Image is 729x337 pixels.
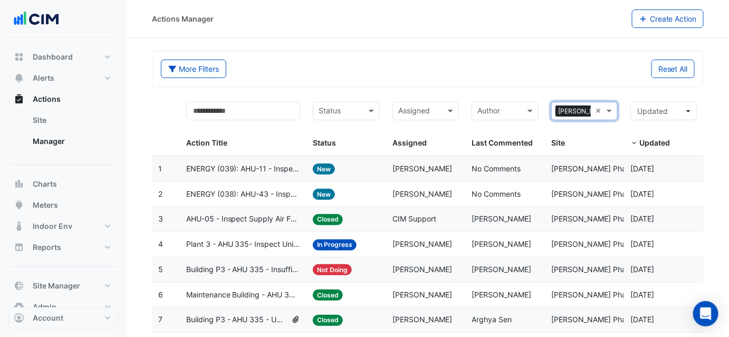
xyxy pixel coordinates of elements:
span: New [313,189,335,200]
button: Actions [8,89,118,110]
span: 5 [158,265,163,274]
span: New [313,163,335,175]
span: [PERSON_NAME] [392,265,452,274]
app-icon: Alerts [14,73,24,83]
span: 2025-05-29T19:14:52.953 [630,189,654,198]
button: Account [8,307,118,329]
button: Create Action [632,9,704,28]
span: [PERSON_NAME] Pharma Cork [551,315,658,324]
span: Account [33,313,63,323]
span: No Comments [472,189,521,198]
span: [PERSON_NAME] [392,315,452,324]
button: Admin [8,296,118,317]
span: 2 [158,189,162,198]
div: Actions [8,110,118,156]
span: 7 [158,315,162,324]
app-icon: Charts [14,179,24,189]
span: 6 [158,290,163,299]
span: [PERSON_NAME] Pharma Cork [551,290,658,299]
app-icon: Admin [14,302,24,312]
span: [PERSON_NAME] Pharma Cork [551,164,658,173]
button: Charts [8,174,118,195]
span: Action Title [186,138,227,147]
button: Updated [630,102,697,120]
span: [PERSON_NAME] [472,239,531,248]
span: [PERSON_NAME] [472,265,531,274]
span: Status [313,138,336,147]
span: [PERSON_NAME] [472,290,531,299]
span: ENERGY (039): AHU-11 - Inspect Supply VSD Override [186,163,301,175]
span: [PERSON_NAME] [392,239,452,248]
span: [PERSON_NAME] [472,214,531,223]
span: [PERSON_NAME] Pharma Cork [551,265,658,274]
span: Closed [313,290,343,301]
button: Site Manager [8,275,118,296]
span: Last Commented [472,138,533,147]
button: Alerts [8,68,118,89]
span: [PERSON_NAME] Pharma Cork [551,239,658,248]
span: [PERSON_NAME] Pharma Cork [551,189,658,198]
app-icon: Dashboard [14,52,24,62]
span: Maintenance Building - AHU 39 - Hot Water Valve Passing [186,289,301,301]
button: Reset All [651,60,695,78]
button: More Filters [161,60,226,78]
span: 2024-10-03T10:11:08.040 [630,214,654,223]
span: Assigned [392,138,427,147]
span: Reports [33,242,61,253]
span: [PERSON_NAME] Pharma Cork [551,214,658,223]
span: Closed [313,214,343,225]
span: Updated [639,138,670,147]
app-icon: Indoor Env [14,221,24,232]
span: Actions [33,94,61,104]
span: 1 [158,164,162,173]
app-icon: Reports [14,242,24,253]
button: Dashboard [8,46,118,68]
app-icon: Site Manager [14,281,24,291]
span: Plant 3 - AHU 335- Inspect Unit Insufficient Airflow [186,238,301,251]
img: Company Logo [13,8,60,30]
span: 2024-09-23T14:53:53.710 [630,239,654,248]
div: Actions Manager [152,13,214,24]
span: 2024-09-23T14:52:35.432 [630,265,654,274]
span: Updated [637,107,668,115]
span: 3 [158,214,163,223]
button: Meters [8,195,118,216]
span: Charts [33,179,57,189]
span: Building P3 - AHU 335 - Insufficient Supply Airflow [186,264,301,276]
span: 2024-09-23T14:40:38.426 [630,315,654,324]
span: Clear [595,105,604,117]
span: [PERSON_NAME] [392,189,452,198]
span: 2025-05-29T19:17:04.459 [630,164,654,173]
button: Indoor Env [8,216,118,237]
app-icon: Actions [14,94,24,104]
span: Indoor Env [33,221,72,232]
span: CIM Support [392,214,436,223]
span: 4 [158,239,163,248]
span: Arghya Sen [472,315,512,324]
span: Not Doing [313,264,352,275]
a: Site [24,110,118,131]
a: Manager [24,131,118,152]
div: Open Intercom Messenger [693,301,718,326]
span: AHU-05 - Inspect Supply Air Fan Fault [186,213,301,225]
span: Closed [313,315,343,326]
span: 2024-09-23T14:44:50.138 [630,290,654,299]
span: Alerts [33,73,54,83]
span: Building P3 - AHU 335 - Unit Excessive Cooling (002) [186,314,287,326]
button: Reports [8,237,118,258]
span: ENERGY (038): AHU-43 - Inspect Steam Valve Passing [186,188,301,200]
span: Meters [33,200,58,210]
span: No Comments [472,164,521,173]
span: Admin [33,302,56,312]
span: [PERSON_NAME] [392,290,452,299]
span: [PERSON_NAME] [392,164,452,173]
span: [PERSON_NAME] Pharma Cork [555,105,654,117]
span: In Progress [313,239,357,251]
span: Dashboard [33,52,73,62]
span: Site [551,138,565,147]
span: Site Manager [33,281,80,291]
app-icon: Meters [14,200,24,210]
